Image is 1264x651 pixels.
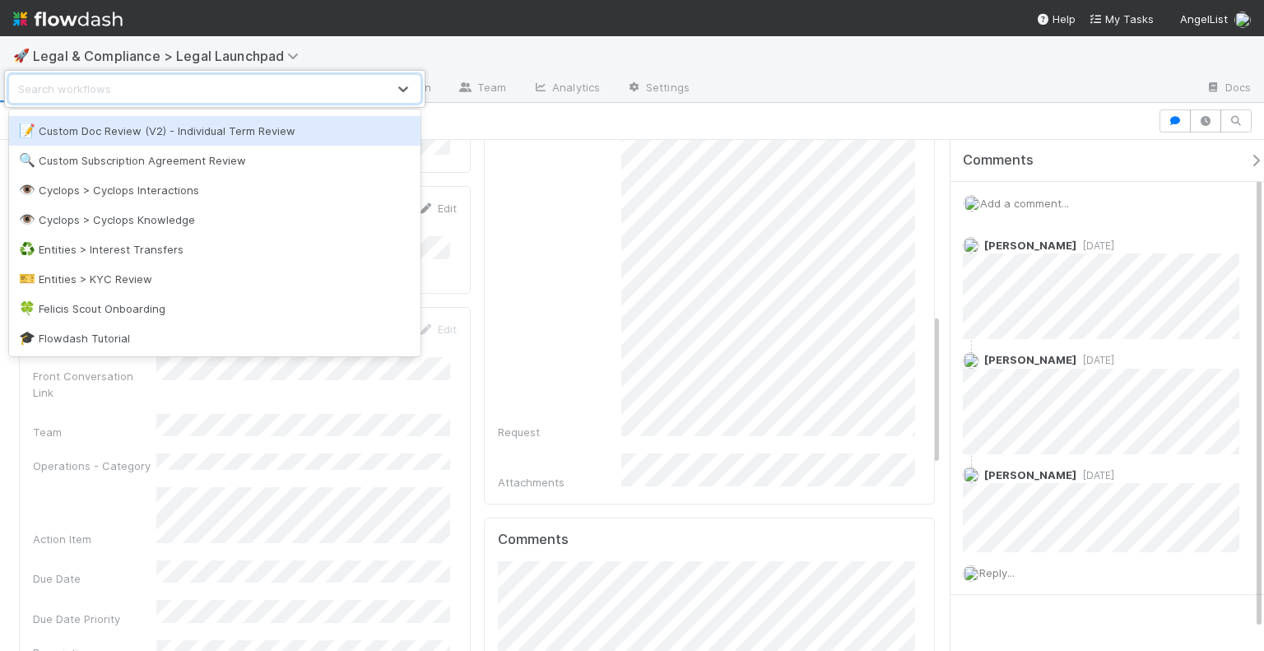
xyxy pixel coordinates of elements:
span: 📝 [19,123,35,137]
span: 👁️ [19,212,35,226]
div: Felicis Scout Onboarding [19,300,411,317]
div: Entities > Interest Transfers [19,241,411,258]
div: Search workflows [18,81,111,97]
div: Custom Subscription Agreement Review [19,152,411,169]
div: Custom Doc Review (V2) - Individual Term Review [19,123,411,139]
div: Entities > KYC Review [19,271,411,287]
span: 🎓 [19,331,35,345]
div: Cyclops > Cyclops Interactions [19,182,411,198]
span: 👁️ [19,183,35,197]
div: Flowdash Tutorial [19,330,411,346]
span: 🔍 [19,153,35,167]
span: 🍀 [19,301,35,315]
span: 🎫 [19,272,35,286]
span: ♻️ [19,242,35,256]
div: Cyclops > Cyclops Knowledge [19,212,411,228]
